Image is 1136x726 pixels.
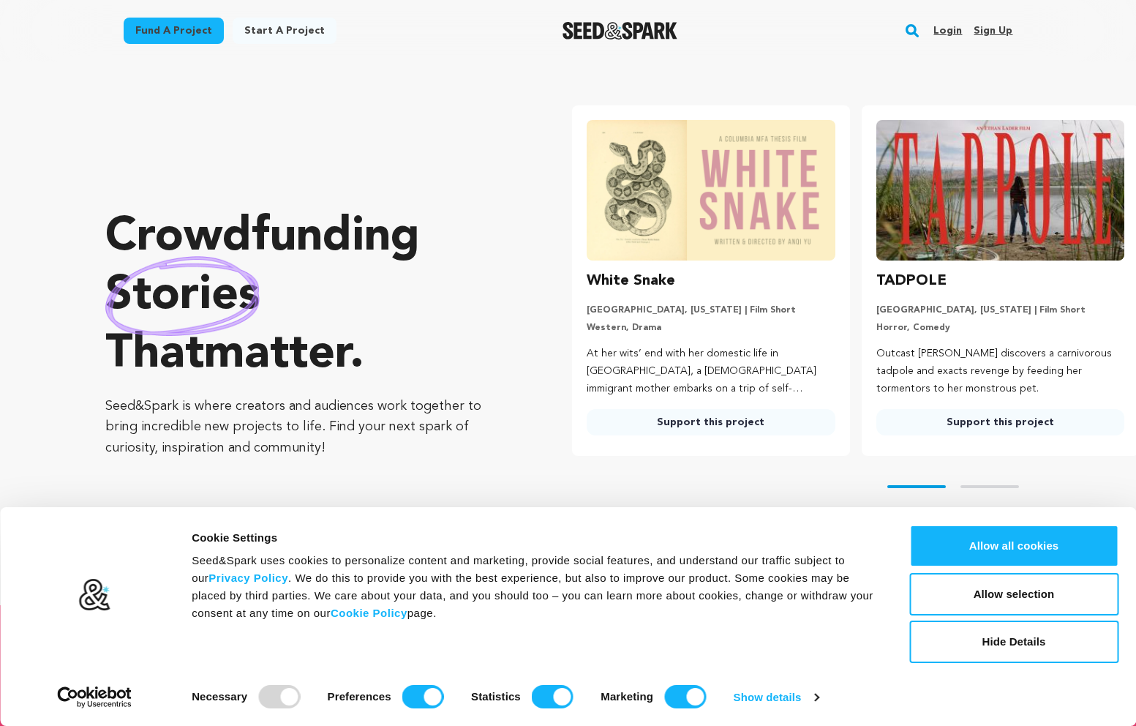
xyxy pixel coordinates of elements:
img: Seed&Spark Logo Dark Mode [563,22,677,40]
a: Usercentrics Cookiebot - opens in a new window [31,686,159,708]
div: Cookie Settings [192,529,876,547]
img: hand sketched image [105,256,260,336]
div: Seed&Spark uses cookies to personalize content and marketing, provide social features, and unders... [192,552,876,622]
strong: Statistics [471,690,521,703]
img: logo [78,578,111,612]
button: Allow selection [909,573,1118,615]
p: Seed&Spark is where creators and audiences work together to bring incredible new projects to life... [105,396,514,459]
a: Show details [734,686,819,708]
a: Fund a project [124,18,224,44]
img: TADPOLE image [876,120,1124,261]
h3: TADPOLE [876,269,947,293]
button: Hide Details [909,621,1118,663]
button: Allow all cookies [909,525,1118,567]
p: Horror, Comedy [876,322,1124,334]
a: Start a project [233,18,336,44]
p: Crowdfunding that . [105,209,514,384]
p: [GEOGRAPHIC_DATA], [US_STATE] | Film Short [587,304,835,316]
strong: Marketing [601,690,653,703]
a: Cookie Policy [331,607,407,619]
p: Western, Drama [587,322,835,334]
strong: Necessary [192,690,247,703]
p: At her wits’ end with her domestic life in [GEOGRAPHIC_DATA], a [DEMOGRAPHIC_DATA] immigrant moth... [587,345,835,397]
a: Privacy Policy [208,572,288,584]
a: Support this project [876,409,1124,435]
p: Outcast [PERSON_NAME] discovers a carnivorous tadpole and exacts revenge by feeding her tormentor... [876,345,1124,397]
span: matter [204,332,350,378]
p: [GEOGRAPHIC_DATA], [US_STATE] | Film Short [876,304,1124,316]
a: Seed&Spark Homepage [563,22,677,40]
strong: Preferences [328,690,391,703]
a: Login [933,19,962,42]
legend: Consent Selection [191,679,192,680]
a: Support this project [587,409,835,435]
h3: White Snake [587,269,675,293]
a: Sign up [974,19,1012,42]
img: White Snake image [587,120,835,261]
